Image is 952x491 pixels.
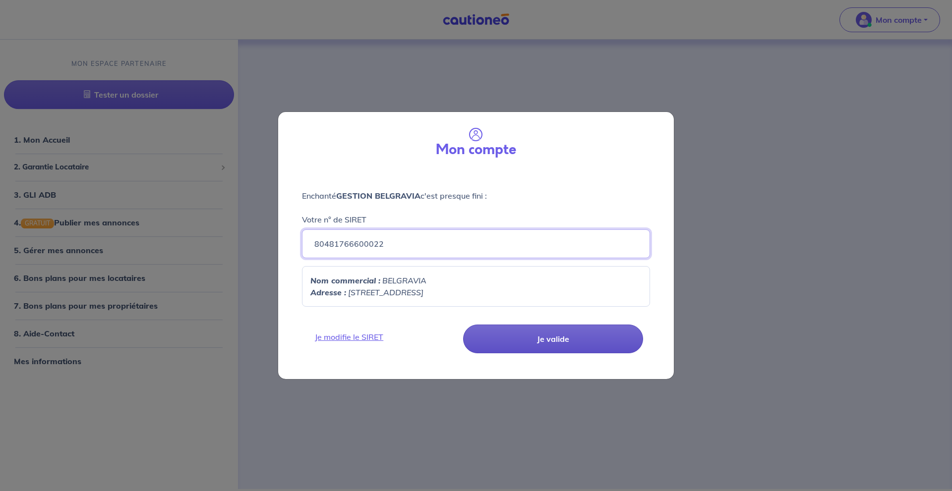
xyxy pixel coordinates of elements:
em: BELGRAVIA [382,275,426,285]
p: Enchanté c'est presque fini : [302,190,650,202]
strong: Adresse : [310,287,346,297]
strong: Nom commercial : [310,275,380,285]
strong: GESTION BELGRAVIA [336,191,420,201]
input: Ex : 4356797535 [302,229,650,258]
a: Je modifie le SIRET [309,331,459,343]
h3: Mon compte [436,142,516,159]
button: Je valide [463,325,643,353]
p: Votre n° de SIRET [302,214,366,225]
em: [STREET_ADDRESS] [348,287,423,297]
